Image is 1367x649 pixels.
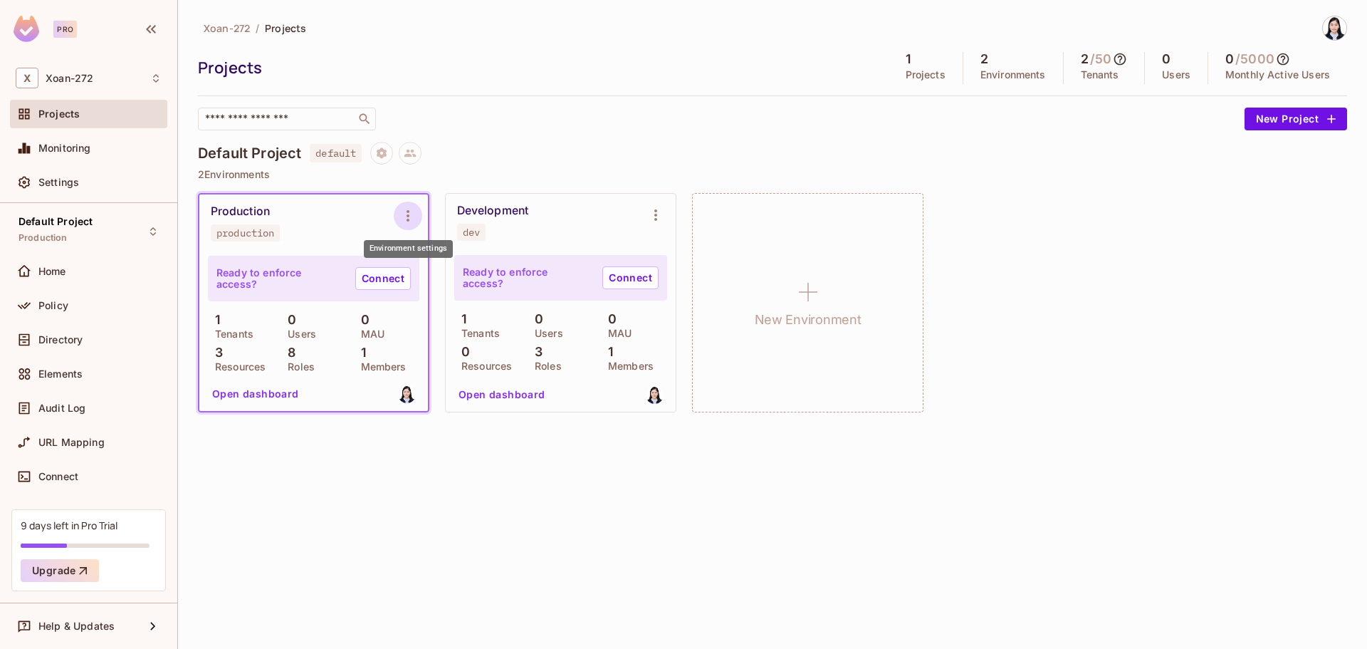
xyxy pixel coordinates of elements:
p: Users [1162,69,1190,81]
p: 0 [601,312,617,326]
p: 3 [208,346,223,360]
p: Tenants [1081,69,1119,81]
span: X [16,68,38,88]
div: Pro [53,21,77,38]
span: default [310,144,362,162]
div: 9 days left in Pro Trial [21,519,117,532]
span: Project settings [370,149,393,162]
span: Directory [38,334,83,346]
p: 1 [601,345,613,359]
a: Connect [602,266,659,289]
p: Tenants [208,328,253,340]
p: 8 [281,346,295,360]
p: Ready to enforce access? [463,266,591,289]
p: Ready to enforce access? [216,267,344,290]
p: Monthly Active Users [1225,69,1330,81]
p: Resources [208,361,266,373]
p: Resources [454,360,512,372]
p: Users [528,328,563,339]
p: 0 [454,345,470,359]
p: MAU [601,328,632,339]
p: Members [601,360,654,372]
p: 1 [354,346,366,360]
span: Projects [265,21,306,35]
span: Policy [38,300,68,311]
span: Help & Updates [38,621,115,632]
div: Environment settings [364,240,453,258]
span: Projects [38,108,80,120]
img: xoantran160497@gmail.com [398,385,416,403]
p: 0 [354,313,370,327]
h5: 2 [1081,52,1089,66]
span: Xoan-272 [204,21,250,35]
p: Environments [980,69,1046,81]
button: Open dashboard [453,383,551,406]
h5: 1 [906,52,911,66]
span: Production [19,232,68,244]
p: 1 [208,313,220,327]
p: Projects [906,69,946,81]
p: Roles [281,361,315,373]
span: Monitoring [38,142,91,154]
li: / [256,21,259,35]
div: Projects [198,57,881,78]
button: Open dashboard [206,383,305,405]
span: Home [38,266,66,277]
span: Default Project [19,216,93,227]
a: Connect [355,267,411,290]
h5: 2 [980,52,988,66]
div: dev [463,227,480,238]
h5: 0 [1225,52,1234,66]
span: Audit Log [38,403,85,414]
span: Elements [38,368,83,380]
h5: / 50 [1090,52,1111,66]
div: production [216,227,274,239]
button: Environment settings [641,201,670,229]
img: SReyMgAAAABJRU5ErkJggg== [14,16,39,42]
div: Development [457,204,528,218]
h5: / 5000 [1235,52,1274,66]
p: Members [354,361,407,373]
p: 0 [281,313,296,327]
button: Environment settings [394,202,422,230]
p: 2 Environments [198,169,1347,180]
div: Production [211,204,270,219]
p: Roles [528,360,562,372]
img: xoantran160497@gmail.com [646,386,664,404]
img: Xoan Trần [1323,16,1346,40]
h4: Default Project [198,145,301,162]
span: Settings [38,177,79,188]
span: Workspace: Xoan-272 [46,73,93,84]
h5: 0 [1162,52,1170,66]
span: URL Mapping [38,437,105,448]
p: 1 [454,312,466,326]
button: Upgrade [21,559,99,582]
p: Tenants [454,328,500,339]
button: New Project [1245,108,1347,130]
h1: New Environment [755,309,861,331]
p: Users [281,328,316,340]
p: 0 [528,312,543,326]
p: 3 [528,345,543,359]
span: Connect [38,471,78,482]
p: MAU [354,328,384,340]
